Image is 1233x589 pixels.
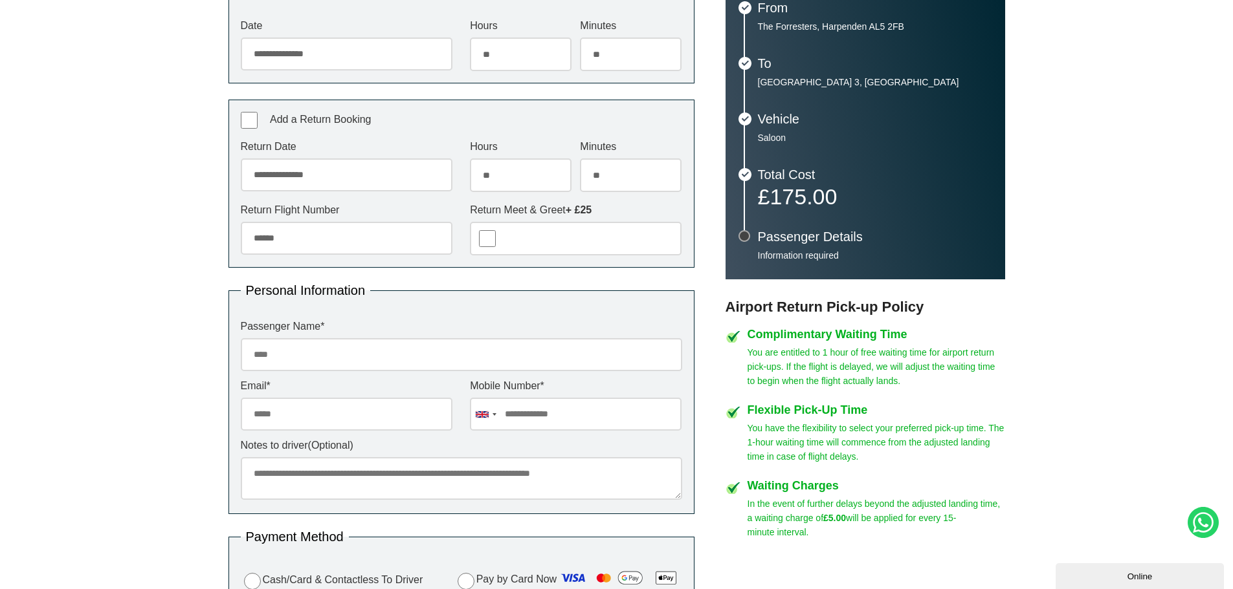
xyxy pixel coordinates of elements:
[770,184,837,209] span: 175.00
[758,76,992,88] p: [GEOGRAPHIC_DATA] 3, [GEOGRAPHIC_DATA]
[758,1,992,14] h3: From
[748,480,1005,491] h4: Waiting Charges
[470,205,682,215] label: Return Meet & Greet
[241,530,349,543] legend: Payment Method
[580,21,682,31] label: Minutes
[470,381,682,391] label: Mobile Number
[241,284,371,297] legend: Personal Information
[270,114,372,125] span: Add a Return Booking
[748,404,1005,416] h4: Flexible Pick-Up Time
[758,168,992,181] h3: Total Cost
[241,321,682,332] label: Passenger Name
[241,381,452,391] label: Email
[241,21,452,31] label: Date
[748,421,1005,464] p: You have the flexibility to select your preferred pick-up time. The 1-hour waiting time will comm...
[823,513,846,523] strong: £5.00
[470,21,572,31] label: Hours
[1056,561,1227,589] iframe: chat widget
[308,440,353,451] span: (Optional)
[748,497,1005,539] p: In the event of further delays beyond the adjusted landing time, a waiting charge of will be appl...
[758,57,992,70] h3: To
[726,299,1005,316] h3: Airport Return Pick-up Policy
[471,398,500,430] div: United Kingdom: +44
[580,142,682,152] label: Minutes
[758,132,992,144] p: Saloon
[758,112,992,125] h3: Vehicle
[748,328,1005,340] h4: Complimentary Waiting Time
[566,204,592,215] strong: + £25
[758,21,992,32] p: The Forresters, Harpenden AL5 2FB
[241,205,452,215] label: Return Flight Number
[758,250,992,261] p: Information required
[470,142,572,152] label: Hours
[241,440,682,451] label: Notes to driver
[758,230,992,243] h3: Passenger Details
[758,187,992,206] p: £
[241,142,452,152] label: Return Date
[748,345,1005,388] p: You are entitled to 1 hour of free waiting time for airport return pick-ups. If the flight is del...
[241,112,258,129] input: Add a Return Booking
